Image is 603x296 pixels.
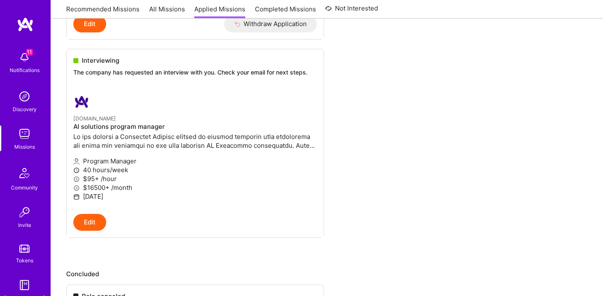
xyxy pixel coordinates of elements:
p: The company has requested an interview with you. Check your email for next steps. [73,68,317,77]
p: 40 hours/week [73,165,317,174]
img: guide book [16,277,33,293]
button: Edit [73,16,106,32]
img: logo [17,17,34,32]
button: Edit [73,214,106,231]
h4: AI solutions program manager [73,123,317,131]
img: tokens [19,245,29,253]
span: 11 [26,49,33,56]
p: Lo ips dolorsi a Consectet Adipisc elitsed do eiusmod temporin utla etdolorema ali enima min veni... [73,132,317,150]
p: [DATE] [73,192,317,201]
div: Missions [14,142,35,151]
i: icon Applicant [73,158,80,165]
img: Invite [16,204,33,221]
i: icon MoneyGray [73,185,80,191]
img: Community [14,163,35,183]
img: A.Team company logo [73,93,90,110]
a: Applied Missions [194,5,245,19]
i: icon Clock [73,167,80,173]
a: Recommended Missions [66,5,139,19]
p: $95+ /hour [73,174,317,183]
p: Concluded [66,269,588,278]
div: Notifications [10,66,40,75]
div: Invite [18,221,31,229]
img: discovery [16,88,33,105]
span: Interviewing [82,56,119,65]
div: Discovery [13,105,37,114]
i: icon Calendar [73,194,80,200]
small: [DOMAIN_NAME] [73,115,116,122]
button: Withdraw Application [224,16,317,32]
p: Program Manager [73,157,317,165]
div: Community [11,183,38,192]
a: All Missions [149,5,185,19]
img: teamwork [16,125,33,142]
a: Not Interested [325,3,378,19]
p: $16500+ /month [73,183,317,192]
a: A.Team company logo[DOMAIN_NAME]AI solutions program managerLo ips dolorsi a Consectet Adipisc el... [67,87,324,214]
img: bell [16,49,33,66]
div: Tokens [16,256,33,265]
a: Completed Missions [255,5,316,19]
i: icon MoneyGray [73,176,80,182]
